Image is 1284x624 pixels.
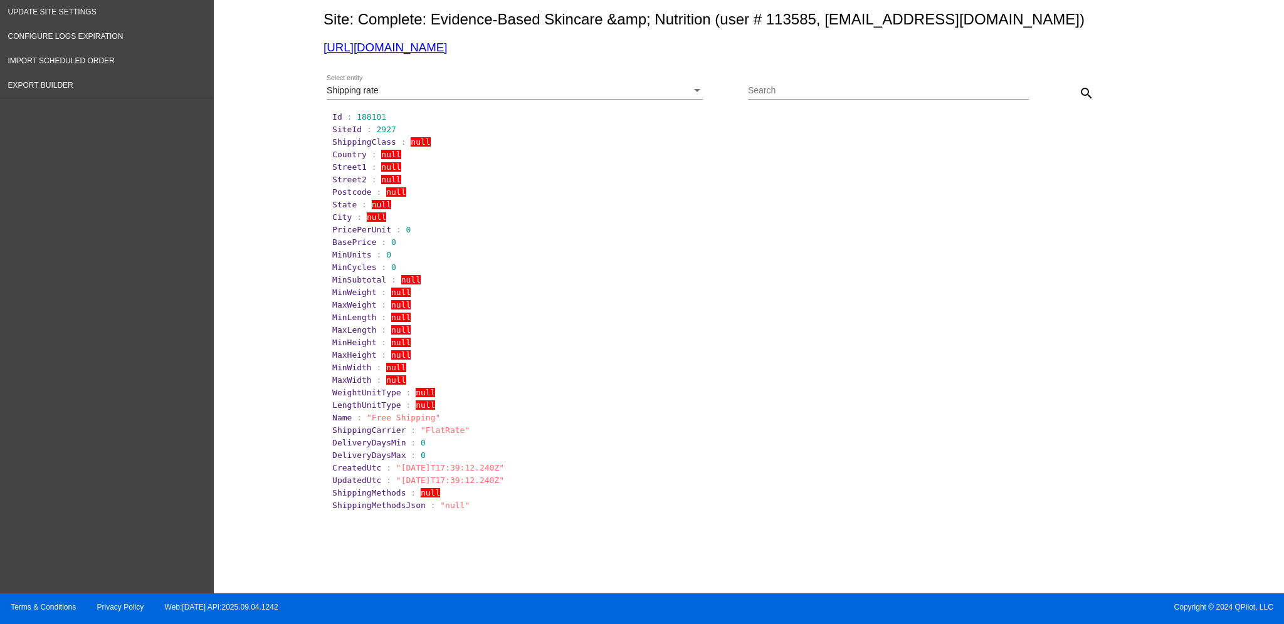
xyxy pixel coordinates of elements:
[11,603,76,611] a: Terms & Conditions
[381,162,401,172] span: null
[381,175,401,184] span: null
[332,125,362,134] span: SiteId
[1079,86,1094,101] mat-icon: search
[332,476,381,485] span: UpdatedUtc
[381,350,386,360] span: :
[391,325,411,335] span: null
[332,488,406,497] span: ShippingMethods
[377,250,382,259] span: :
[391,338,411,347] span: null
[386,250,391,259] span: 0
[357,413,362,422] span: :
[332,237,376,247] span: BasePrice
[332,363,372,372] span: MinWidth
[381,263,386,272] span: :
[386,187,406,197] span: null
[332,137,396,147] span: ShippingClass
[332,112,342,122] span: Id
[421,438,426,447] span: 0
[377,363,382,372] span: :
[347,112,352,122] span: :
[406,400,411,410] span: :
[381,288,386,297] span: :
[332,150,367,159] span: Country
[386,476,391,485] span: :
[332,300,376,309] span: MaxWeight
[421,425,470,435] span: "FlatRate"
[406,388,411,397] span: :
[332,375,372,385] span: MaxWidth
[8,81,73,90] span: Export Builder
[391,313,411,322] span: null
[332,313,376,322] span: MinLength
[396,463,504,472] span: "[DATE]T17:39:12.240Z"
[386,375,406,385] span: null
[411,137,430,147] span: null
[372,150,377,159] span: :
[332,212,352,222] span: City
[440,501,470,510] span: "null"
[332,225,391,234] span: PricePerUnit
[332,250,372,259] span: MinUnits
[381,313,386,322] span: :
[748,86,1029,96] input: Search
[421,450,426,460] span: 0
[377,187,382,197] span: :
[324,11,1169,28] h2: Site: Complete: Evidence-Based Skincare &amp; Nutrition (user # 113585, [EMAIL_ADDRESS][DOMAIN_NA...
[421,488,440,497] span: null
[391,263,396,272] span: 0
[377,125,396,134] span: 2927
[411,438,416,447] span: :
[391,300,411,309] span: null
[324,41,447,54] a: [URL][DOMAIN_NAME]
[332,438,406,447] span: DeliveryDaysMin
[332,162,367,172] span: Street1
[372,200,391,209] span: null
[391,237,396,247] span: 0
[327,86,703,96] mat-select: Select entity
[8,32,124,41] span: Configure logs expiration
[381,150,401,159] span: null
[416,400,435,410] span: null
[332,350,376,360] span: MaxHeight
[653,603,1273,611] span: Copyright © 2024 QPilot, LLC
[362,200,367,209] span: :
[332,450,406,460] span: DeliveryDaysMax
[332,275,386,284] span: MinSubtotal
[367,125,372,134] span: :
[381,300,386,309] span: :
[401,137,406,147] span: :
[97,603,144,611] a: Privacy Policy
[396,476,504,485] span: "[DATE]T17:39:12.240Z"
[332,463,381,472] span: CreatedUtc
[411,488,416,497] span: :
[332,413,352,422] span: Name
[411,425,416,435] span: :
[396,225,401,234] span: :
[411,450,416,460] span: :
[8,8,97,16] span: Update Site Settings
[357,112,386,122] span: 188101
[381,237,386,247] span: :
[332,388,401,397] span: WeightUnitType
[431,501,436,510] span: :
[381,325,386,335] span: :
[386,363,406,372] span: null
[381,338,386,347] span: :
[332,288,376,297] span: MinWeight
[357,212,362,222] span: :
[372,162,377,172] span: :
[391,350,411,360] span: null
[401,275,421,284] span: null
[367,413,440,422] span: "Free Shipping"
[391,288,411,297] span: null
[165,603,278,611] a: Web:[DATE] API:2025.09.04.1242
[327,85,379,95] span: Shipping rate
[332,200,357,209] span: State
[332,187,372,197] span: Postcode
[386,463,391,472] span: :
[332,425,406,435] span: ShippingCarrier
[332,400,401,410] span: LengthUnitType
[391,275,396,284] span: :
[416,388,435,397] span: null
